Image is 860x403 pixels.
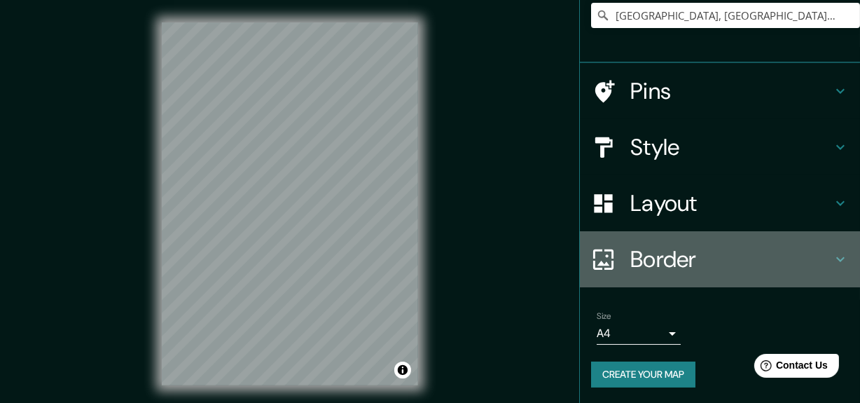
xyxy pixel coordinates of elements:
[591,362,695,388] button: Create your map
[597,310,611,322] label: Size
[630,245,832,273] h4: Border
[580,175,860,231] div: Layout
[630,77,832,105] h4: Pins
[162,22,418,385] canvas: Map
[394,362,411,378] button: Toggle attribution
[630,133,832,161] h4: Style
[597,322,681,345] div: A4
[580,231,860,287] div: Border
[591,3,860,28] input: Pick your city or area
[630,189,832,217] h4: Layout
[735,348,845,388] iframe: Help widget launcher
[580,63,860,119] div: Pins
[580,119,860,175] div: Style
